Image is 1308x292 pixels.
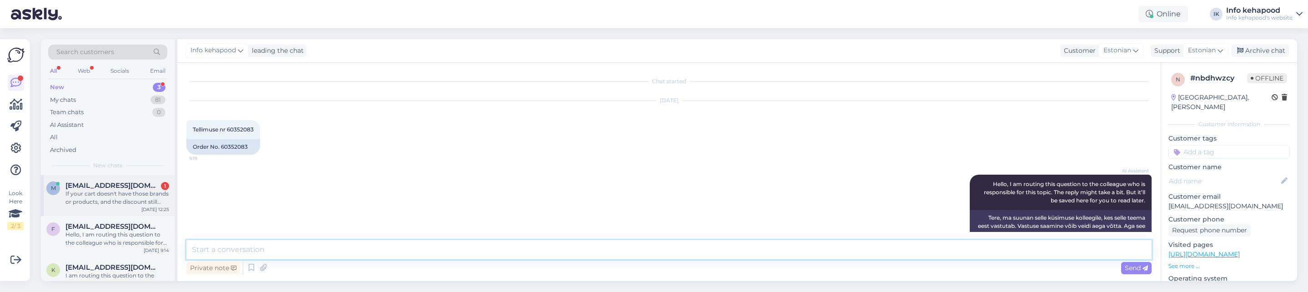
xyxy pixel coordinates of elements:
[1060,46,1096,55] div: Customer
[186,77,1152,86] div: Chat started
[7,222,24,230] div: 2 / 3
[7,46,25,64] img: Askly Logo
[186,96,1152,105] div: [DATE]
[190,45,236,55] span: Info kehapood
[1168,224,1251,237] div: Request phone number
[1210,8,1223,20] div: IK
[1188,45,1216,55] span: Estonian
[1176,76,1180,83] span: n
[1168,250,1240,258] a: [URL][DOMAIN_NAME]
[148,65,167,77] div: Email
[1168,262,1290,270] p: See more ...
[186,139,260,155] div: Order No. 60352083
[1138,6,1188,22] div: Online
[970,210,1152,242] div: Tere, ma suunan selle küsimuse kolleegile, kes selle teema eest vastutab. Vastuse saamine võib ve...
[1168,192,1290,201] p: Customer email
[1226,14,1293,21] div: Info kehapood's website
[1190,73,1247,84] div: # nbdhwzcy
[150,96,165,105] div: 81
[7,189,24,230] div: Look Here
[1103,45,1131,55] span: Estonian
[51,226,55,232] span: f
[1151,46,1180,55] div: Support
[141,206,169,213] div: [DATE] 12:25
[65,263,160,272] span: keili.lind45@gmail.com
[65,231,169,247] div: Hello, I am routing this question to the colleague who is responsible for this topic. The reply m...
[50,121,84,130] div: AI Assistant
[65,222,160,231] span: flowerindex@gmail.com
[1171,93,1272,112] div: [GEOGRAPHIC_DATA], [PERSON_NAME]
[1168,274,1290,283] p: Operating system
[76,65,92,77] div: Web
[65,272,169,288] div: I am routing this question to the colleague who is responsible for this topic. The reply might ta...
[984,181,1147,204] span: Hello, I am routing this question to the colleague who is responsible for this topic. The reply m...
[1125,264,1148,272] span: Send
[109,65,131,77] div: Socials
[186,262,240,274] div: Private note
[51,267,55,273] span: k
[1247,73,1287,83] span: Offline
[1168,162,1290,172] p: Customer name
[1169,176,1279,186] input: Add name
[50,96,76,105] div: My chats
[248,46,304,55] div: leading the chat
[65,181,160,190] span: merily.remma@gmail.com
[50,133,58,142] div: All
[1168,201,1290,211] p: [EMAIL_ADDRESS][DOMAIN_NAME]
[1168,215,1290,224] p: Customer phone
[93,161,122,170] span: New chats
[1168,240,1290,250] p: Visited pages
[189,155,223,162] span: 9:19
[153,83,165,92] div: 3
[56,47,114,57] span: Search customers
[1168,120,1290,128] div: Customer information
[50,83,64,92] div: New
[48,65,59,77] div: All
[1115,167,1149,174] span: AI Assistant
[1226,7,1303,21] a: Info kehapoodInfo kehapood's website
[1168,145,1290,159] input: Add a tag
[50,146,76,155] div: Archived
[1168,134,1290,143] p: Customer tags
[51,185,56,191] span: m
[144,247,169,254] div: [DATE] 9:14
[50,108,84,117] div: Team chats
[65,190,169,206] div: If your cart doesn't have those brands or products, and the discount still isn't working, there m...
[1232,45,1289,57] div: Archive chat
[161,182,169,190] div: 1
[193,126,254,133] span: Tellimuse nr 60352083
[1226,7,1293,14] div: Info kehapood
[152,108,165,117] div: 0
